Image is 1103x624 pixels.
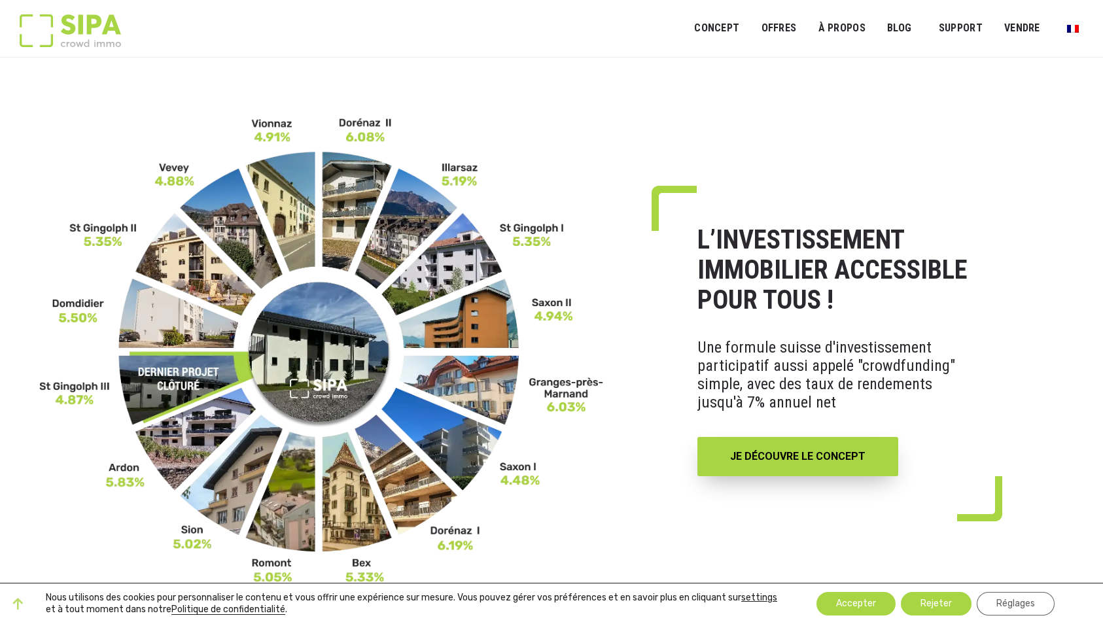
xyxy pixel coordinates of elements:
[752,14,805,43] a: OFFRES
[809,14,874,43] a: À PROPOS
[1038,561,1103,624] iframe: Chat Widget
[46,592,780,615] p: Nous utilisons des cookies pour personnaliser le contenu et vous offrir une expérience sur mesure...
[1067,25,1079,33] img: Français
[901,592,972,615] button: Rejeter
[930,14,991,43] a: SUPPORT
[1059,16,1087,41] a: Passer à
[686,14,748,43] a: Concept
[697,328,974,421] p: Une formule suisse d'investissement participatif aussi appelé "crowdfunding" simple, avec des tau...
[697,225,974,315] h1: L’INVESTISSEMENT IMMOBILIER ACCESSIBLE POUR TOUS !
[694,12,1083,44] nav: Menu principal
[39,116,604,585] img: FR-_3__11zon
[1038,561,1103,624] div: Widget de chat
[879,14,920,43] a: Blog
[697,437,898,476] a: JE DÉCOUVRE LE CONCEPT
[996,14,1049,43] a: VENDRE
[816,592,896,615] button: Accepter
[171,604,285,615] a: Politique de confidentialité
[977,592,1055,615] button: Réglages
[741,592,777,604] button: settings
